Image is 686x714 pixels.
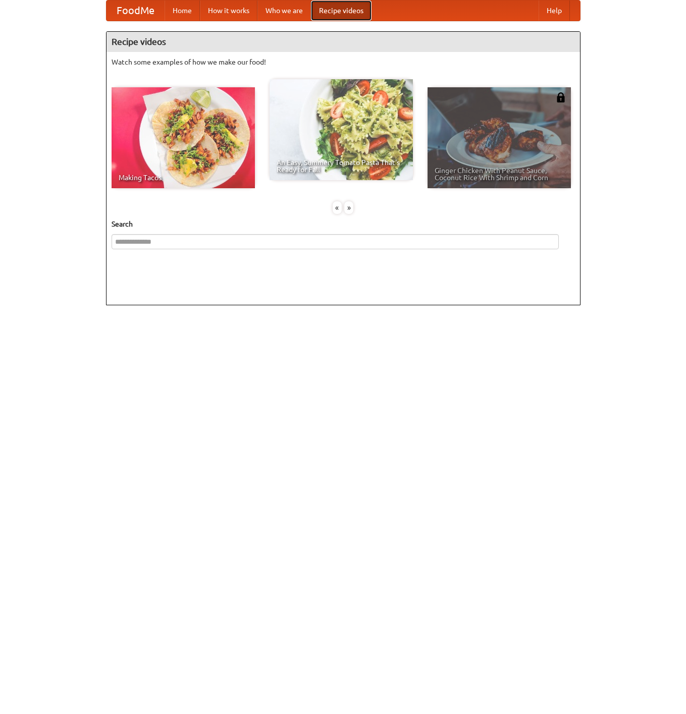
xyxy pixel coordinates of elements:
a: How it works [200,1,257,21]
a: Home [165,1,200,21]
span: An Easy, Summery Tomato Pasta That's Ready for Fall [277,159,406,173]
p: Watch some examples of how we make our food! [112,57,575,67]
div: « [333,201,342,214]
h5: Search [112,219,575,229]
a: FoodMe [107,1,165,21]
div: » [344,201,353,214]
a: An Easy, Summery Tomato Pasta That's Ready for Fall [270,79,413,180]
a: Making Tacos [112,87,255,188]
a: Recipe videos [311,1,372,21]
a: Help [539,1,570,21]
img: 483408.png [556,92,566,102]
a: Who we are [257,1,311,21]
span: Making Tacos [119,174,248,181]
h4: Recipe videos [107,32,580,52]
